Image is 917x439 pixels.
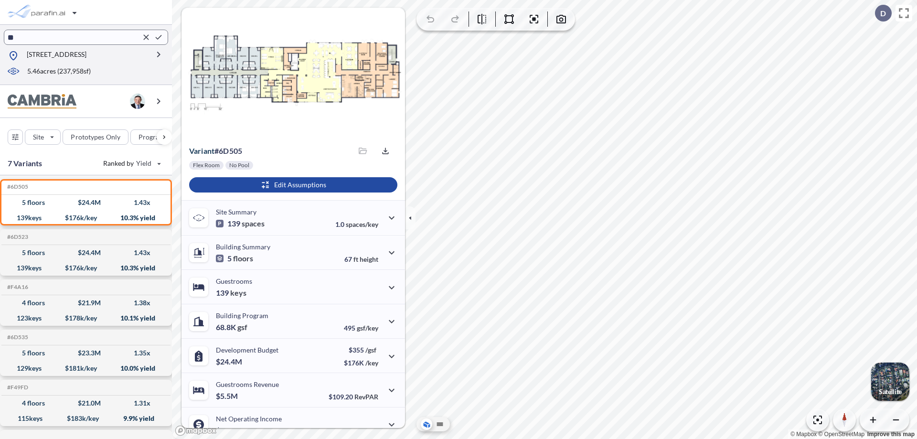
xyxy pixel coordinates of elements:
span: ft [353,255,358,263]
p: 68.8K [216,322,247,332]
p: Development Budget [216,346,278,354]
p: Building Summary [216,243,270,251]
span: spaces/key [346,220,378,228]
p: $355 [344,346,378,354]
span: /gsf [365,346,376,354]
img: BrandImage [8,94,76,109]
p: 67 [344,255,378,263]
p: 495 [344,324,378,332]
span: Yield [136,159,152,168]
p: D [880,9,886,18]
h5: Click to copy the code [5,284,28,290]
p: $24.4M [216,357,244,366]
p: Flex Room [193,161,220,169]
button: Switcher ImageSatellite [871,363,909,401]
p: # 6d505 [189,146,242,156]
p: $176K [344,359,378,367]
h5: Click to copy the code [5,384,28,391]
button: Aerial View [421,418,432,430]
p: 139 [216,288,246,298]
span: RevPAR [354,393,378,401]
p: 5.46 acres ( 237,958 sf) [27,66,91,77]
p: Prototypes Only [71,132,120,142]
button: Site [25,129,61,145]
p: $2.5M [216,426,239,435]
p: 7 Variants [8,158,43,169]
a: Mapbox homepage [175,425,217,436]
p: $5.5M [216,391,239,401]
p: Guestrooms Revenue [216,380,279,388]
p: Net Operating Income [216,415,282,423]
p: Site Summary [216,208,256,216]
span: spaces [242,219,265,228]
p: [STREET_ADDRESS] [27,50,86,62]
p: 45.0% [338,427,378,435]
p: 1.0 [335,220,378,228]
button: Prototypes Only [63,129,128,145]
span: floors [233,254,253,263]
p: Building Program [216,311,268,320]
p: $109.20 [329,393,378,401]
p: No Pool [229,161,249,169]
button: Program [130,129,182,145]
a: Improve this map [867,431,915,438]
h5: Click to copy the code [5,234,28,240]
span: gsf/key [357,324,378,332]
p: Satellite [879,388,902,396]
img: Switcher Image [871,363,909,401]
span: margin [357,427,378,435]
h5: Click to copy the code [5,183,28,190]
p: Guestrooms [216,277,252,285]
span: height [360,255,378,263]
span: gsf [237,322,247,332]
p: Edit Assumptions [274,180,326,190]
p: 139 [216,219,265,228]
p: Site [33,132,44,142]
p: 5 [216,254,253,263]
span: Variant [189,146,214,155]
p: Program [139,132,165,142]
button: Ranked by Yield [96,156,167,171]
h5: Click to copy the code [5,334,28,341]
img: user logo [130,94,145,109]
button: Site Plan [434,418,446,430]
a: Mapbox [790,431,817,438]
span: /key [365,359,378,367]
button: Edit Assumptions [189,177,397,193]
span: keys [230,288,246,298]
a: OpenStreetMap [818,431,864,438]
